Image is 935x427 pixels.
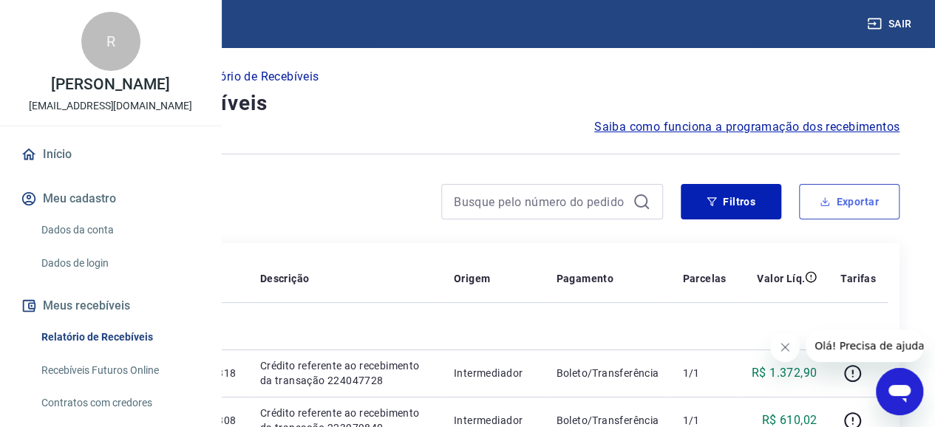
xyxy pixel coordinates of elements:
span: Olá! Precisa de ajuda? [9,10,124,22]
button: Sair [864,10,917,38]
button: Meu cadastro [18,182,203,215]
button: Meus recebíveis [18,290,203,322]
p: Origem [454,271,490,286]
iframe: Botão para abrir a janela de mensagens [876,368,923,415]
p: Intermediador [454,366,533,380]
a: Início [18,138,203,171]
iframe: Mensagem da empresa [806,329,923,362]
a: Recebíveis Futuros Online [35,355,203,386]
a: Relatório de Recebíveis [35,322,203,352]
p: Tarifas [840,271,876,286]
p: Pagamento [556,271,613,286]
p: 1/1 [682,366,726,380]
p: Descrição [260,271,310,286]
button: Exportar [799,184,900,219]
h4: Relatório de Recebíveis [35,89,900,118]
a: Dados de login [35,248,203,279]
button: Filtros [681,184,781,219]
iframe: Fechar mensagem [770,332,800,362]
div: R [81,12,140,71]
input: Busque pelo número do pedido [454,191,627,213]
p: [EMAIL_ADDRESS][DOMAIN_NAME] [29,98,192,114]
p: Boleto/Transferência [556,366,659,380]
p: R$ 1.372,90 [752,364,817,382]
p: [PERSON_NAME] [51,77,169,92]
a: Saiba como funciona a programação dos recebimentos [594,118,900,136]
p: Valor Líq. [757,271,805,286]
a: Contratos com credores [35,388,203,418]
p: Crédito referente ao recebimento da transação 224047728 [260,358,430,388]
a: Dados da conta [35,215,203,245]
p: Parcelas [682,271,726,286]
p: Relatório de Recebíveis [191,68,319,86]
